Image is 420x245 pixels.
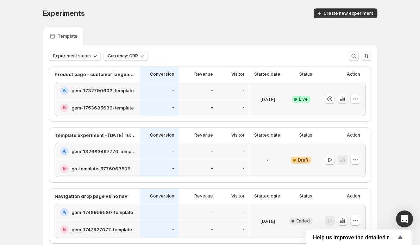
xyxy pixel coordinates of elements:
[211,227,213,232] p: -
[71,87,134,94] h2: gem-1732790603-template
[231,132,245,138] p: Visitor
[313,233,405,241] button: Show survey - Help us improve the detailed report for A/B campaigns
[63,149,66,154] h2: A
[260,218,275,225] p: [DATE]
[108,53,138,59] span: Currency: GBP
[211,105,213,111] p: -
[299,193,312,199] p: Status
[57,33,77,39] p: Template
[172,88,174,93] p: -
[298,157,308,163] span: Draft
[172,209,174,215] p: -
[211,88,213,93] p: -
[150,71,174,77] p: Conversion
[347,193,360,199] p: Action
[243,209,245,215] p: -
[63,88,66,93] h2: A
[71,209,133,216] h2: gem-1748959580-template
[194,71,213,77] p: Revenue
[53,53,91,59] span: Experiment status
[71,104,134,111] h2: gem-1753685633-template
[63,227,66,232] h2: B
[299,96,308,102] span: Live
[254,193,280,199] p: Started date
[347,71,360,77] p: Action
[43,9,85,18] span: Experiments
[194,132,213,138] p: Revenue
[260,96,275,103] p: [DATE]
[172,166,174,171] p: -
[296,218,310,224] span: Ended
[71,165,136,172] h2: gp-template-577696350624285372
[55,71,136,78] p: Product page - customer language test
[254,132,280,138] p: Started date
[324,11,373,16] span: Create new experiment
[104,51,148,61] button: Currency: GBP
[194,193,213,199] p: Revenue
[172,149,174,154] p: -
[63,105,66,111] h2: B
[71,148,136,155] h2: gem-132683497770-template
[71,226,132,233] h2: gem-1747927077-template
[63,166,66,171] h2: B
[267,157,269,164] p: -
[243,105,245,111] p: -
[362,51,371,61] button: Sort the results
[49,51,101,61] button: Experiment status
[55,132,136,139] p: Template experiment - [DATE] 16:31:33
[211,149,213,154] p: -
[299,71,312,77] p: Status
[299,132,312,138] p: Status
[172,105,174,111] p: -
[55,193,127,200] p: Navigation drop page vs no nav
[314,8,377,18] button: Create new experiment
[211,209,213,215] p: -
[243,88,245,93] p: -
[243,166,245,171] p: -
[211,166,213,171] p: -
[254,71,280,77] p: Started date
[243,149,245,154] p: -
[150,193,174,199] p: Conversion
[347,132,360,138] p: Action
[63,209,66,215] h2: A
[313,234,396,241] span: Help us improve the detailed report for A/B campaigns
[231,193,245,199] p: Visitor
[243,227,245,232] p: -
[150,132,174,138] p: Conversion
[172,227,174,232] p: -
[396,211,413,227] div: Open Intercom Messenger
[231,71,245,77] p: Visitor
